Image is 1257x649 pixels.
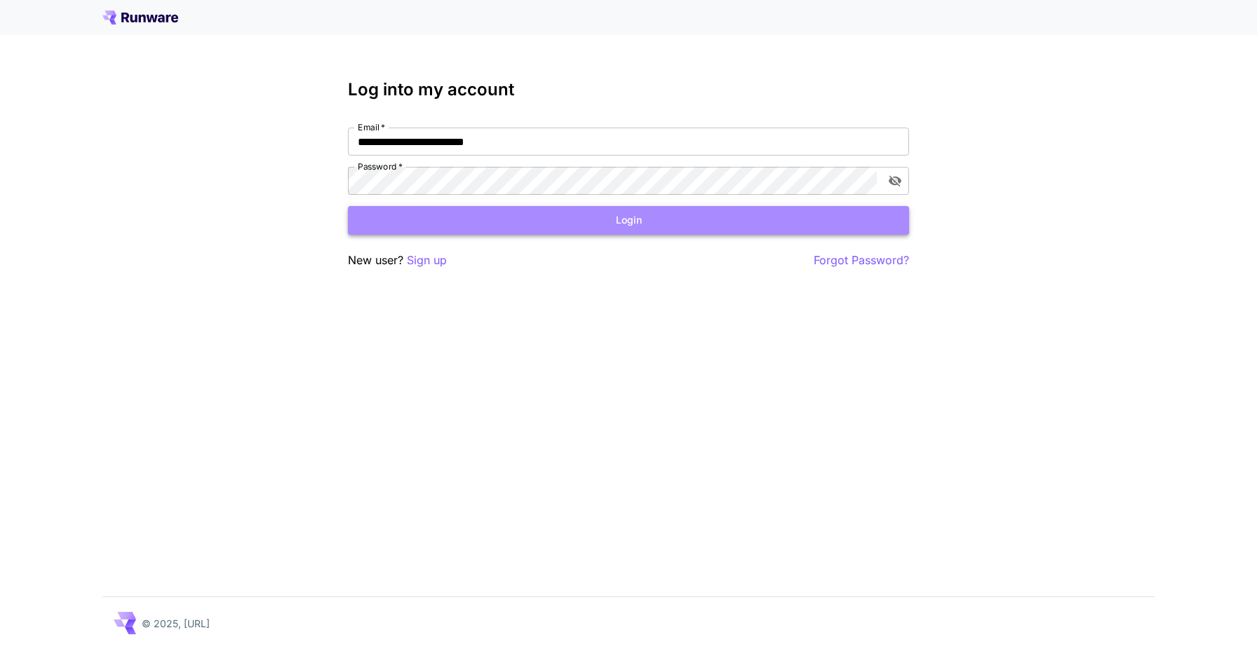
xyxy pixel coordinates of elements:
button: toggle password visibility [882,168,908,193]
p: New user? [348,252,447,269]
button: Sign up [407,252,447,269]
label: Password [358,160,403,172]
label: Email [358,121,385,133]
p: © 2025, [URL] [142,616,210,631]
button: Login [348,206,909,235]
button: Forgot Password? [814,252,909,269]
h3: Log into my account [348,80,909,100]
